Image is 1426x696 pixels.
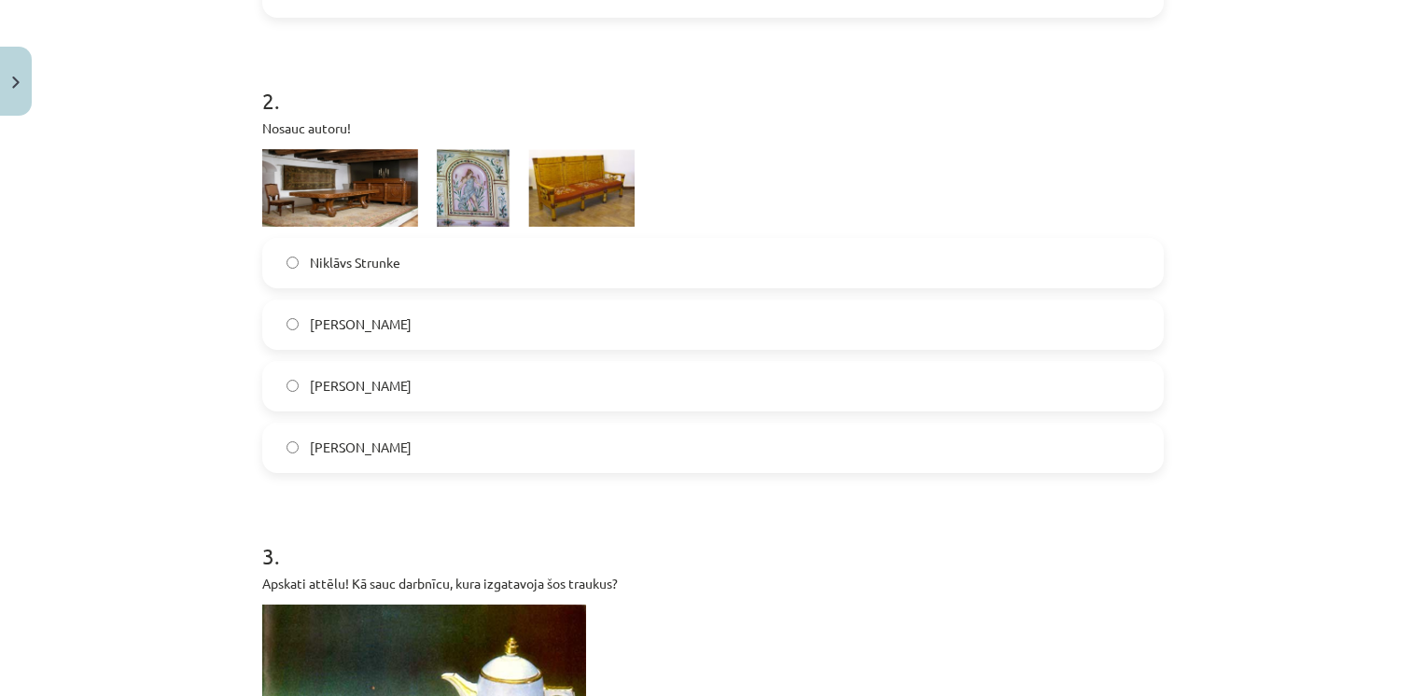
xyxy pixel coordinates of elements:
h1: 2 . [262,55,1164,113]
input: Niklāvs Strunke [287,257,299,269]
img: icon-close-lesson-0947bae3869378f0d4975bcd49f059093ad1ed9edebbc8119c70593378902aed.svg [12,77,20,89]
input: [PERSON_NAME] [287,441,299,453]
span: [PERSON_NAME] [310,314,412,334]
p: Apskati attēlu! Kā sauc darbnīcu, kura izgatavoja šos traukus? [262,574,1164,593]
input: [PERSON_NAME] [287,380,299,392]
span: Niklāvs Strunke [310,253,400,272]
span: [PERSON_NAME] [310,438,412,457]
input: [PERSON_NAME] [287,318,299,330]
span: [PERSON_NAME] [310,376,412,396]
h1: 3 . [262,510,1164,568]
p: Nosauc autoru! [262,118,1164,138]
